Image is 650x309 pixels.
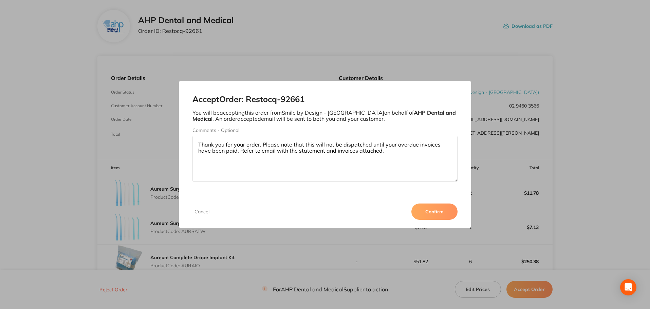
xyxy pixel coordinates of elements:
[192,95,458,104] h2: Accept Order: Restocq- 92661
[411,204,458,220] button: Confirm
[192,109,456,122] b: AHP Dental and Medical
[192,136,458,182] textarea: Thank you for your order. Please note that this will not be dispatched until your overdue invoice...
[620,279,636,295] div: Open Intercom Messenger
[192,110,458,122] p: You will be accepting this order from Smile by Design - [GEOGRAPHIC_DATA] on behalf of . An order...
[192,128,458,133] label: Comments - Optional
[192,209,211,215] button: Cancel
